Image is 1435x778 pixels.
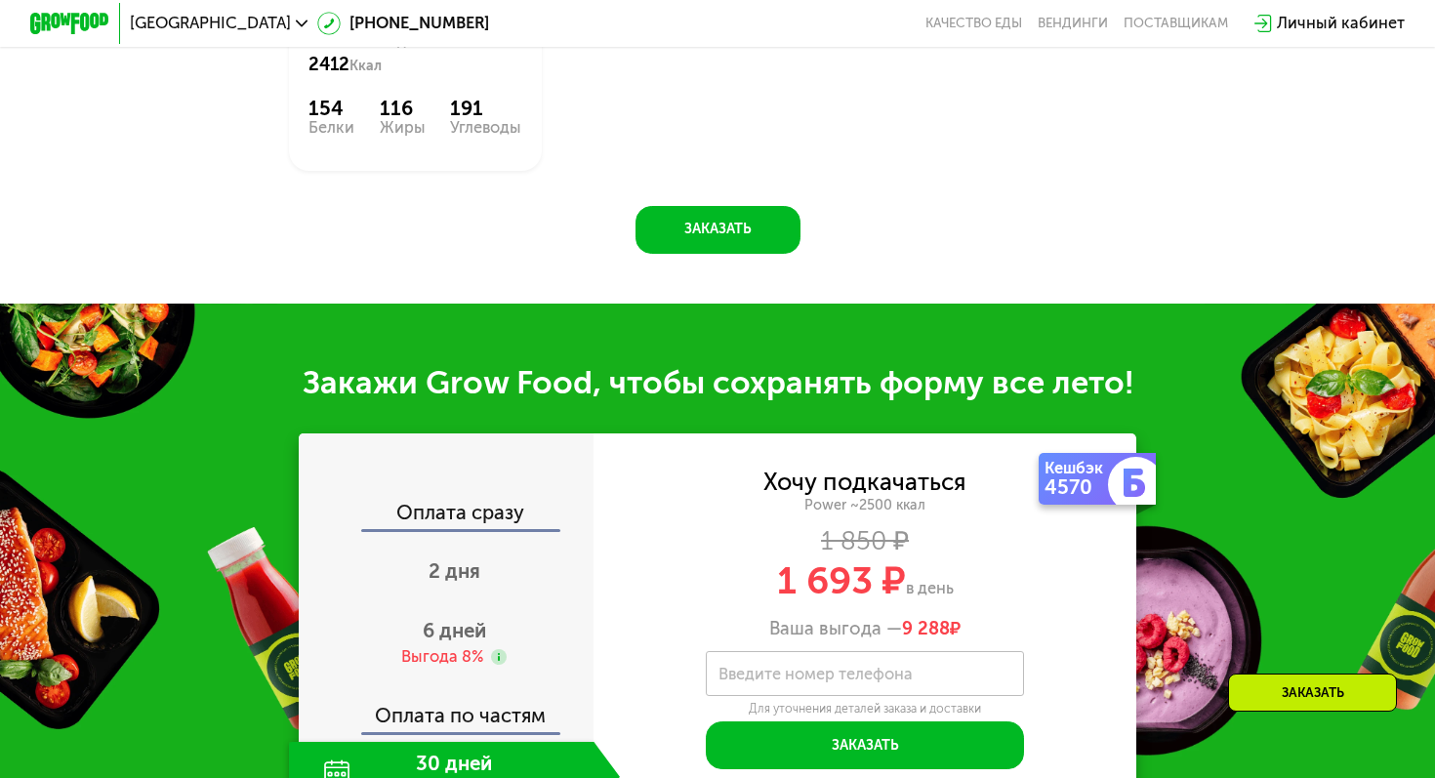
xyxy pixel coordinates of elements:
[777,558,906,603] span: 1 693 ₽
[317,12,489,36] a: [PHONE_NUMBER]
[902,618,950,639] span: 9 288
[429,559,480,583] span: 2 дня
[906,579,954,597] span: в день
[635,206,800,254] button: Заказать
[401,646,483,669] div: Выгода 8%
[130,16,291,31] span: [GEOGRAPHIC_DATA]
[1045,477,1112,497] div: 4570
[718,669,913,679] label: Введите номер телефона
[1045,461,1112,476] div: Кешбэк
[925,16,1022,31] a: Качество еды
[450,120,521,136] div: Углеводы
[763,471,966,494] div: Хочу подкачаться
[594,497,1135,514] div: Power ~2500 ккал
[706,701,1025,717] div: Для уточнения деталей заказа и доставки
[594,618,1135,639] div: Ваша выгода —
[1124,16,1228,31] div: поставщикам
[380,97,426,121] div: 116
[308,54,349,75] span: 2412
[450,97,521,121] div: 191
[308,97,354,121] div: 154
[594,530,1135,553] div: 1 850 ₽
[301,503,594,529] div: Оплата сразу
[1038,16,1108,31] a: Вендинги
[1277,12,1405,36] div: Личный кабинет
[706,721,1025,769] button: Заказать
[902,618,961,639] span: ₽
[423,619,486,642] span: 6 дней
[380,120,426,136] div: Жиры
[308,32,521,76] div: Всего в понедельник
[308,120,354,136] div: Белки
[1228,674,1397,712] div: Заказать
[349,58,382,74] span: Ккал
[301,686,594,732] div: Оплата по частям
